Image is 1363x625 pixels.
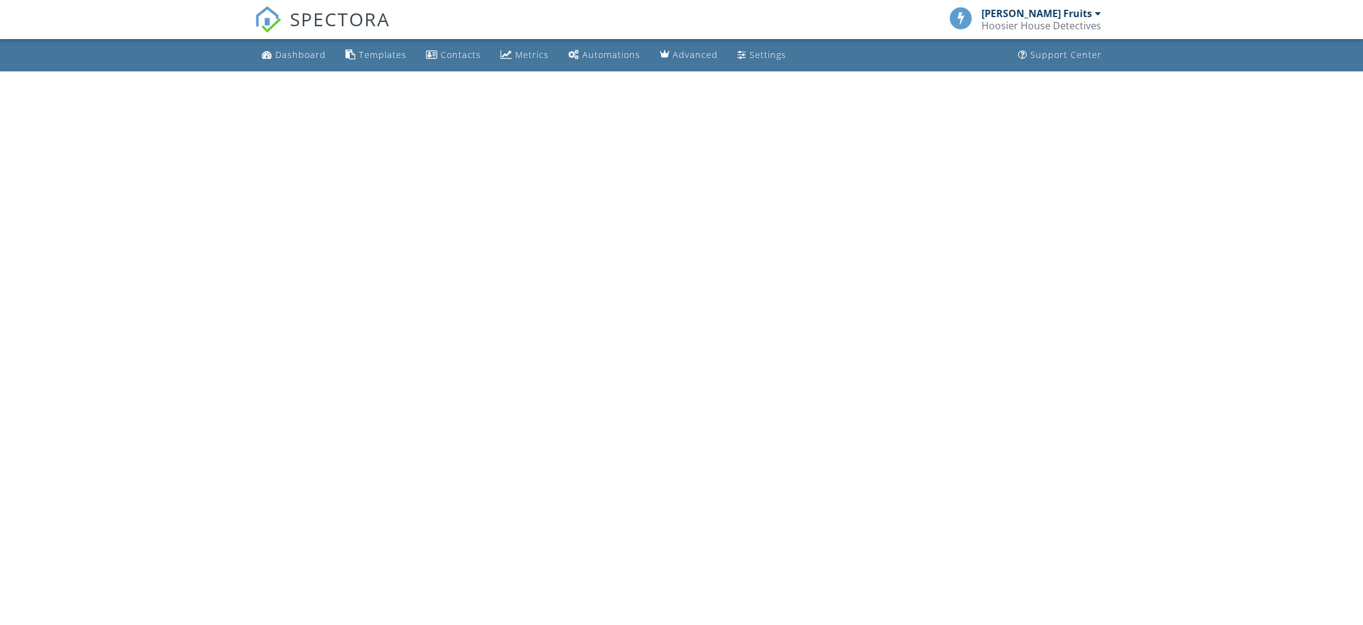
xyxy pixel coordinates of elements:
[732,44,791,67] a: Settings
[673,49,718,60] div: Advanced
[1013,44,1107,67] a: Support Center
[1030,49,1102,60] div: Support Center
[655,44,723,67] a: Advanced
[359,49,407,60] div: Templates
[441,49,481,60] div: Contacts
[257,44,331,67] a: Dashboard
[515,49,549,60] div: Metrics
[750,49,786,60] div: Settings
[421,44,486,67] a: Contacts
[982,20,1101,32] div: Hoosier House Detectives
[496,44,554,67] a: Metrics
[341,44,411,67] a: Templates
[255,6,281,33] img: The Best Home Inspection Software - Spectora
[275,49,326,60] div: Dashboard
[255,16,390,42] a: SPECTORA
[982,7,1092,20] div: [PERSON_NAME] Fruits
[563,44,645,67] a: Automations (Basic)
[290,6,390,32] span: SPECTORA
[582,49,640,60] div: Automations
